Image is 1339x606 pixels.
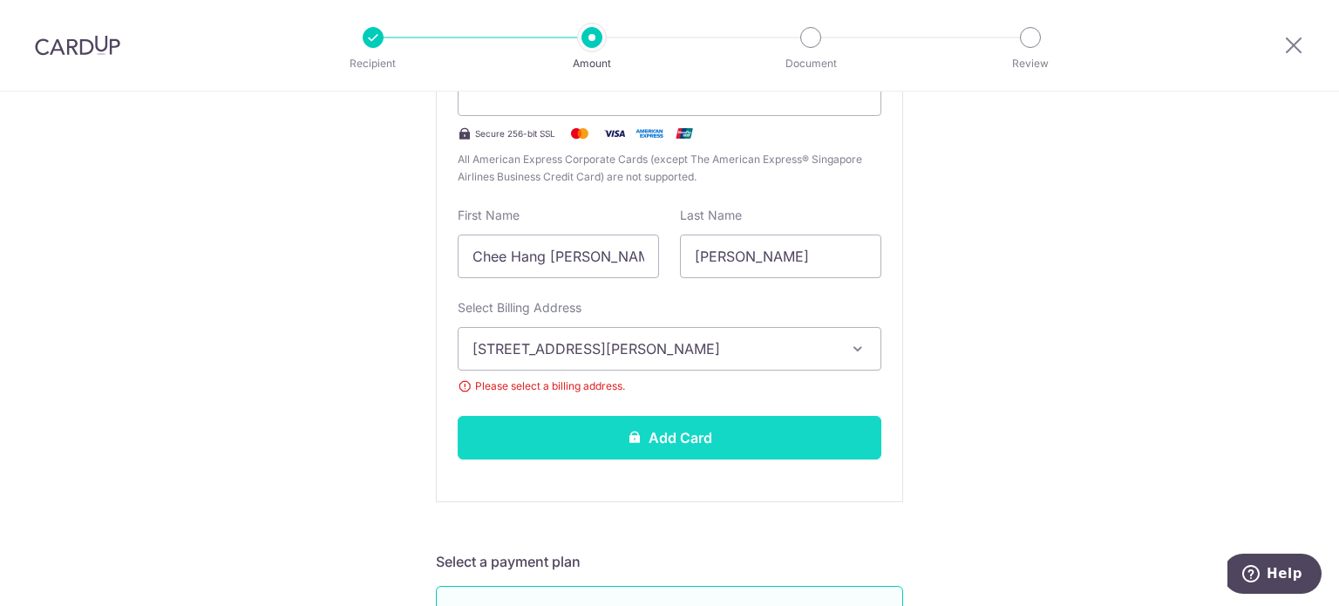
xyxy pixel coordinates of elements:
p: Amount [527,55,656,72]
label: First Name [458,207,520,224]
p: Review [966,55,1095,72]
iframe: Opens a widget where you can find more information [1227,554,1322,597]
span: Secure 256-bit SSL [475,126,555,140]
iframe: Secure card payment input frame [472,84,867,105]
span: Please select a billing address. [458,378,881,395]
button: [STREET_ADDRESS][PERSON_NAME] [PERSON_NAME] Residence Condo, [STREET_ADDRESS][PERSON_NAME][PERSON... [458,327,881,371]
p: Document [746,55,875,72]
img: .alt.amex [632,123,667,144]
span: All American Express Corporate Cards (except The American Express® Singapore Airlines Business Cr... [458,151,881,186]
label: Select Billing Address [458,299,581,317]
input: Cardholder Last Name [680,235,881,278]
span: [STREET_ADDRESS][PERSON_NAME] [PERSON_NAME] Residence Condo, [STREET_ADDRESS][PERSON_NAME][PERSON... [472,338,835,359]
h5: Select a payment plan [436,551,903,572]
img: Visa [597,123,632,144]
input: Cardholder First Name [458,235,659,278]
p: Recipient [309,55,438,72]
label: Last Name [680,207,742,224]
img: .alt.unionpay [667,123,702,144]
img: Mastercard [562,123,597,144]
img: CardUp [35,35,120,56]
button: Add Card [458,416,881,460]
